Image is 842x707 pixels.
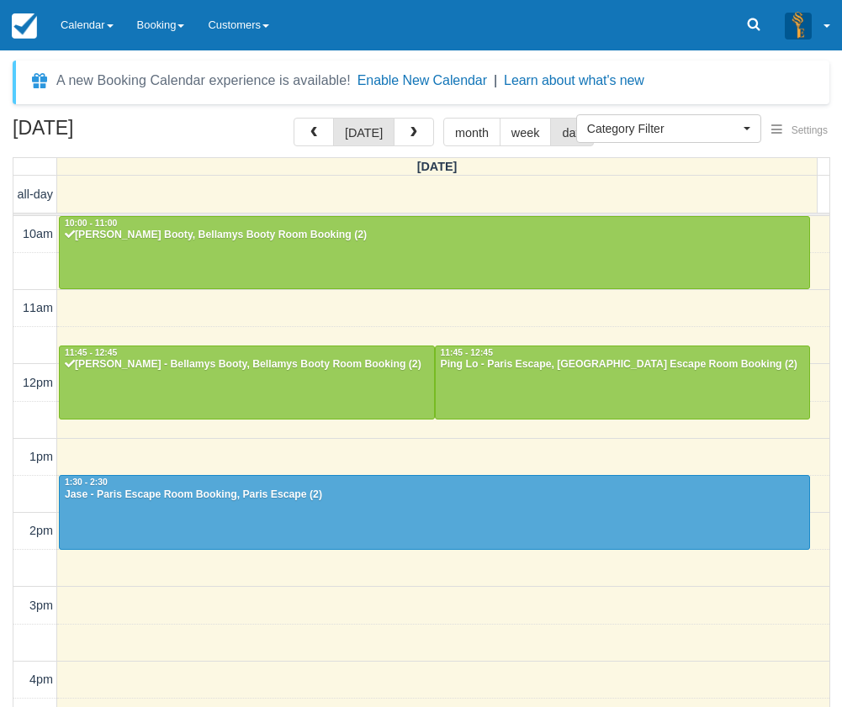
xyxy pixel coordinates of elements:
[56,71,351,91] div: A new Booking Calendar experience is available!
[494,73,497,87] span: |
[785,12,812,39] img: A3
[65,219,117,228] span: 10:00 - 11:00
[333,118,395,146] button: [DATE]
[23,376,53,389] span: 12pm
[65,348,117,357] span: 11:45 - 12:45
[59,216,810,290] a: 10:00 - 11:00[PERSON_NAME] Booty, Bellamys Booty Room Booking (2)
[441,348,493,357] span: 11:45 - 12:45
[29,599,53,612] span: 3pm
[504,73,644,87] a: Learn about what's new
[65,477,108,487] span: 1:30 - 2:30
[792,124,828,136] span: Settings
[500,118,552,146] button: week
[23,227,53,240] span: 10am
[12,13,37,39] img: checkfront-main-nav-mini-logo.png
[64,229,805,242] div: [PERSON_NAME] Booty, Bellamys Booty Room Booking (2)
[29,673,53,686] span: 4pm
[761,119,838,143] button: Settings
[64,488,805,502] div: Jase - Paris Escape Room Booking, Paris Escape (2)
[357,72,487,89] button: Enable New Calendar
[443,118,500,146] button: month
[13,118,225,149] h2: [DATE]
[18,187,53,201] span: all-day
[435,346,811,419] a: 11:45 - 12:45Ping Lo - Paris Escape, [GEOGRAPHIC_DATA] Escape Room Booking (2)
[576,114,761,143] button: Category Filter
[587,120,739,137] span: Category Filter
[417,160,458,173] span: [DATE]
[23,301,53,314] span: 11am
[29,524,53,537] span: 2pm
[59,346,435,419] a: 11:45 - 12:45[PERSON_NAME] - Bellamys Booty, Bellamys Booty Room Booking (2)
[550,118,593,146] button: day
[64,358,430,372] div: [PERSON_NAME] - Bellamys Booty, Bellamys Booty Room Booking (2)
[440,358,806,372] div: Ping Lo - Paris Escape, [GEOGRAPHIC_DATA] Escape Room Booking (2)
[59,475,810,549] a: 1:30 - 2:30Jase - Paris Escape Room Booking, Paris Escape (2)
[29,450,53,463] span: 1pm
